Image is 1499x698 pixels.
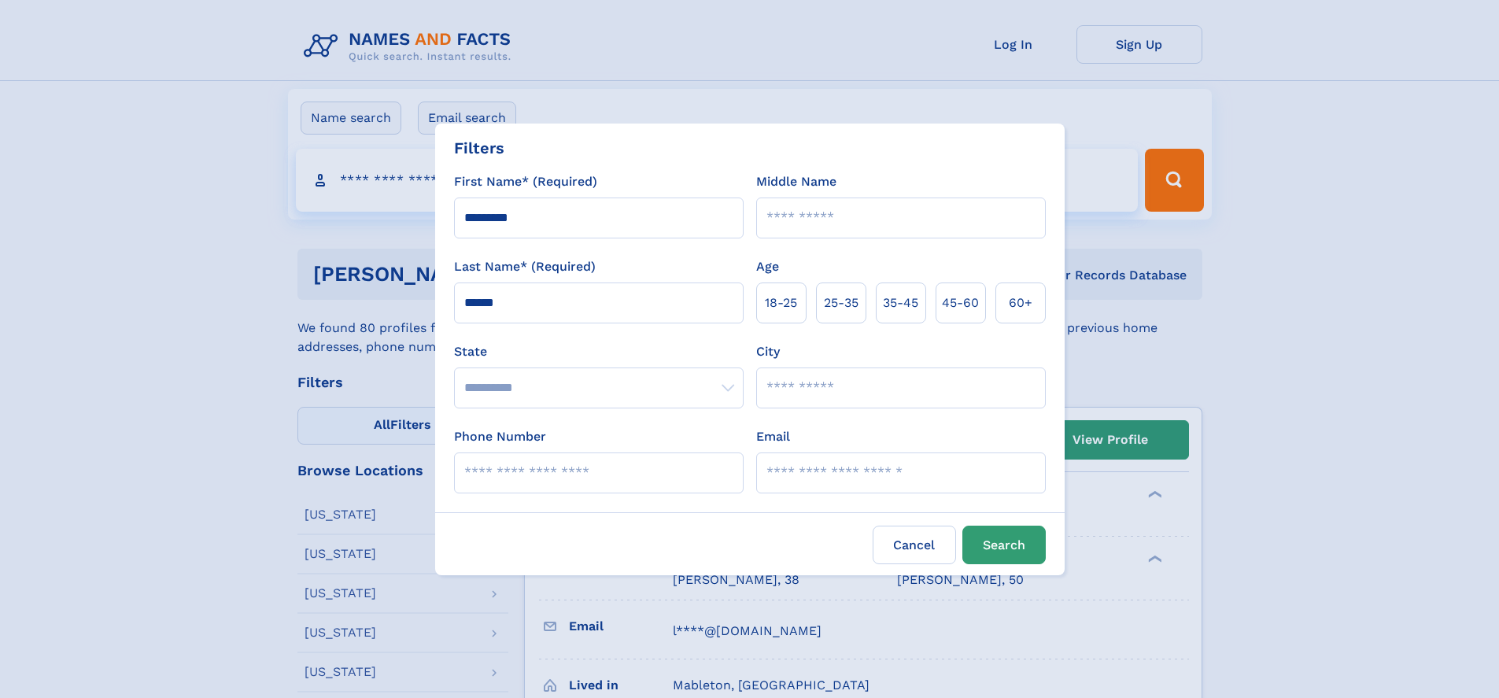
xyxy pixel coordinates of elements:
[942,294,979,312] span: 45‑60
[454,136,504,160] div: Filters
[756,427,790,446] label: Email
[883,294,918,312] span: 35‑45
[824,294,858,312] span: 25‑35
[454,427,546,446] label: Phone Number
[962,526,1046,564] button: Search
[873,526,956,564] label: Cancel
[454,172,597,191] label: First Name* (Required)
[756,172,836,191] label: Middle Name
[756,257,779,276] label: Age
[454,257,596,276] label: Last Name* (Required)
[756,342,780,361] label: City
[454,342,744,361] label: State
[765,294,797,312] span: 18‑25
[1009,294,1032,312] span: 60+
